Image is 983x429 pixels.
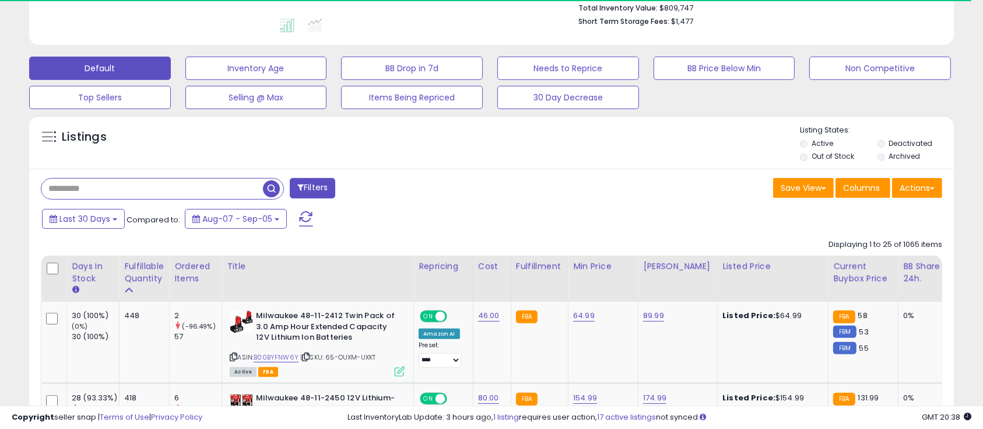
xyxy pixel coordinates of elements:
[889,151,920,161] label: Archived
[722,310,775,321] b: Listed Price:
[124,311,160,321] div: 448
[800,125,953,136] p: Listing States:
[573,310,595,322] a: 64.99
[341,86,483,109] button: Items Being Repriced
[722,311,819,321] div: $64.99
[185,57,327,80] button: Inventory Age
[59,213,110,225] span: Last 30 Days
[833,260,893,285] div: Current Buybox Price
[497,86,639,109] button: 30 Day Decrease
[202,213,272,225] span: Aug-07 - Sep-05
[256,311,398,346] b: Milwaukee 48-11-2412 Twin Pack of 3.0 Amp Hour Extended Capacity 12V Lithium Ion Batteries
[421,394,436,404] span: ON
[290,178,335,198] button: Filters
[72,285,79,295] small: Days In Stock.
[833,393,855,406] small: FBA
[124,393,160,403] div: 418
[671,16,693,27] span: $1,477
[347,412,971,423] div: Last InventoryLab Update: 3 hours ago, requires user action, not synced.
[858,310,868,321] span: 58
[516,311,538,323] small: FBA
[493,411,519,423] a: 1 listing
[516,260,563,273] div: Fulfillment
[812,138,833,148] label: Active
[643,260,712,273] div: [PERSON_NAME]
[833,311,855,323] small: FBA
[516,393,538,406] small: FBA
[174,260,217,285] div: Ordered Items
[859,343,869,354] span: 55
[722,260,823,273] div: Listed Price
[858,392,879,403] span: 131.99
[654,57,795,80] button: BB Price Below Min
[182,322,215,331] small: (-96.49%)
[256,393,398,417] b: Milwaukee 48-11-2450 12V Lithium-Ion High Output 5Ah Battery 2 Pack
[445,312,464,322] span: OFF
[573,392,597,404] a: 154.99
[478,310,500,322] a: 46.00
[258,367,278,377] span: FBA
[151,411,202,423] a: Privacy Policy
[185,86,327,109] button: Selling @ Max
[72,322,88,331] small: (0%)
[174,311,222,321] div: 2
[859,326,869,337] span: 53
[72,393,119,403] div: 28 (93.33%)
[722,392,775,403] b: Listed Price:
[892,178,942,198] button: Actions
[12,412,202,423] div: seller snap | |
[72,260,114,285] div: Days In Stock
[72,311,119,321] div: 30 (100%)
[227,260,409,273] div: Title
[100,411,149,423] a: Terms of Use
[124,260,164,285] div: Fulfillable Quantity
[903,260,946,285] div: BB Share 24h.
[833,342,856,354] small: FBM
[478,392,499,404] a: 80.00
[889,138,932,148] label: Deactivated
[578,16,669,26] b: Short Term Storage Fees:
[773,178,834,198] button: Save View
[843,182,880,194] span: Columns
[597,411,656,423] a: 17 active listings
[254,353,299,362] a: B00BYFNW6Y
[230,311,405,375] div: ASIN:
[185,209,287,229] button: Aug-07 - Sep-05
[903,311,942,321] div: 0%
[230,367,257,377] span: All listings currently available for purchase on Amazon
[174,393,222,403] div: 6
[29,57,171,80] button: Default
[174,332,222,342] div: 57
[903,393,942,403] div: 0%
[643,310,664,322] a: 89.99
[833,326,856,338] small: FBM
[62,129,107,145] h5: Listings
[419,341,464,368] div: Preset:
[828,239,942,250] div: Displaying 1 to 25 of 1065 items
[722,393,819,403] div: $154.99
[421,312,436,322] span: ON
[835,178,890,198] button: Columns
[127,214,180,225] span: Compared to:
[573,260,633,273] div: Min Price
[341,57,483,80] button: BB Drop in 7d
[72,332,119,342] div: 30 (100%)
[922,411,971,423] span: 2025-10-6 20:38 GMT
[230,393,253,410] img: 41W5ThxpLqL._SL40_.jpg
[809,57,951,80] button: Non Competitive
[300,353,375,362] span: | SKU: 65-OUXM-UXKT
[230,311,253,333] img: 41k+XAEQOgL._SL40_.jpg
[419,329,459,339] div: Amazon AI
[643,392,666,404] a: 174.99
[12,411,54,423] strong: Copyright
[478,260,506,273] div: Cost
[578,3,658,13] b: Total Inventory Value:
[812,151,854,161] label: Out of Stock
[29,86,171,109] button: Top Sellers
[419,260,468,273] div: Repricing
[42,209,125,229] button: Last 30 Days
[497,57,639,80] button: Needs to Reprice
